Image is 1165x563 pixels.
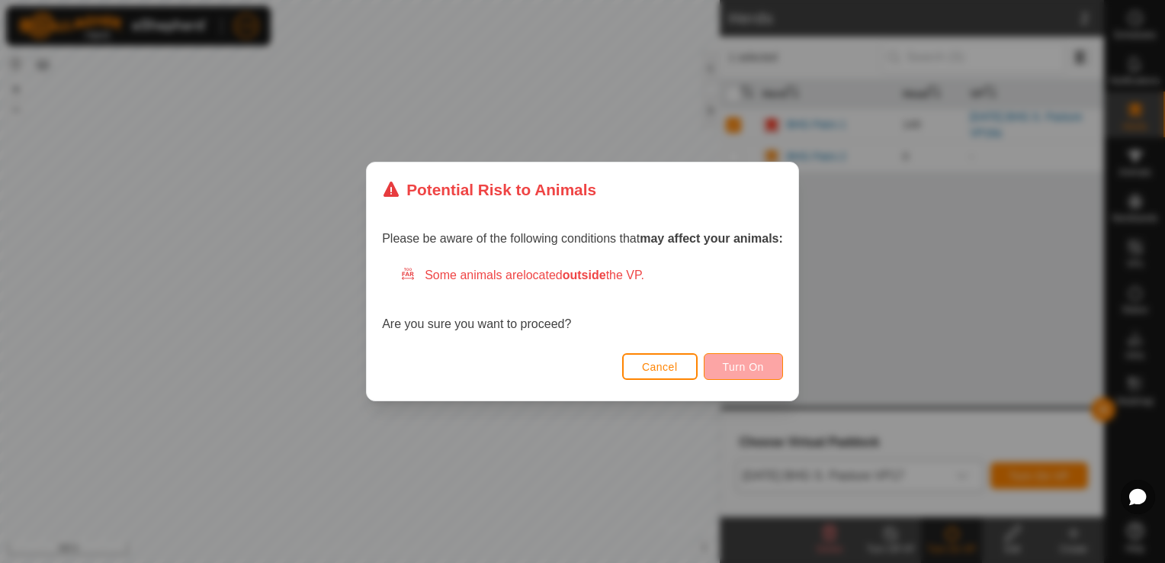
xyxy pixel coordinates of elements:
[382,232,783,245] span: Please be aware of the following conditions that
[382,178,596,201] div: Potential Risk to Animals
[642,361,678,373] span: Cancel
[382,266,783,333] div: Are you sure you want to proceed?
[704,353,783,380] button: Turn On
[640,232,783,245] strong: may affect your animals:
[523,269,644,281] span: located the VP.
[723,361,764,373] span: Turn On
[563,269,606,281] strong: outside
[400,266,783,285] div: Some animals are
[622,353,698,380] button: Cancel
